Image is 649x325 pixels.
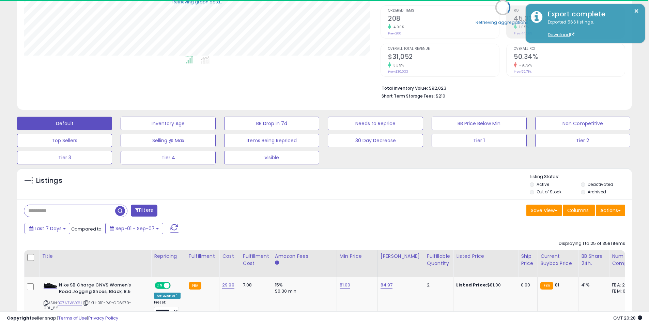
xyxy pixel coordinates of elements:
[563,205,595,216] button: Columns
[59,282,142,296] b: Nike SB Charge CNVS Women's Road Jogging Shoes, Black, 8.5
[17,117,112,130] button: Default
[535,117,630,130] button: Non Competitive
[381,253,421,260] div: [PERSON_NAME]
[222,282,234,289] a: 29.99
[581,282,604,288] div: 41%
[456,253,515,260] div: Listed Price
[224,117,319,130] button: BB Drop in 7d
[588,189,606,195] label: Archived
[588,181,613,187] label: Deactivated
[275,253,334,260] div: Amazon Fees
[131,205,157,217] button: Filters
[44,283,57,288] img: 314S5N8YDjL._SL40_.jpg
[121,134,216,147] button: Selling @ Max
[596,205,625,216] button: Actions
[71,226,103,232] span: Compared to:
[340,253,375,260] div: Min Price
[555,282,559,288] span: 81
[381,282,393,289] a: 84.97
[154,253,183,260] div: Repricing
[115,225,155,232] span: Sep-01 - Sep-07
[634,7,639,15] button: ×
[44,300,132,310] span: | SKU: 01F-RA1-CD6279-001_8.5
[328,134,423,147] button: 30 Day Decrease
[121,151,216,164] button: Tier 4
[530,174,632,180] p: Listing States:
[432,134,527,147] button: Tier 1
[548,32,574,38] a: Download
[275,288,331,294] div: $0.30 min
[537,189,561,195] label: Out of Stock
[476,19,530,25] div: Retrieving aggregations..
[540,282,553,290] small: FBA
[243,253,269,267] div: Fulfillment Cost
[612,282,634,288] div: FBA: 2
[154,300,181,315] div: Preset:
[526,205,562,216] button: Save View
[224,151,319,164] button: Visible
[105,223,163,234] button: Sep-01 - Sep-07
[540,253,575,267] div: Current Buybox Price
[88,315,118,321] a: Privacy Policy
[432,117,527,130] button: BB Price Below Min
[58,300,82,306] a: B07N7WVX61
[170,283,181,289] span: OFF
[35,225,62,232] span: Last 7 Days
[521,282,532,288] div: 0.00
[44,282,146,319] div: ASIN:
[222,253,237,260] div: Cost
[427,282,448,288] div: 2
[612,253,637,267] div: Num of Comp.
[189,253,216,260] div: Fulfillment
[581,253,606,267] div: BB Share 24h.
[36,176,62,186] h5: Listings
[275,282,331,288] div: 15%
[456,282,513,288] div: $81.00
[559,240,625,247] div: Displaying 1 to 25 of 3581 items
[521,253,535,267] div: Ship Price
[58,315,87,321] a: Terms of Use
[612,288,634,294] div: FBM: 0
[535,134,630,147] button: Tier 2
[154,293,181,299] div: Amazon AI *
[7,315,32,321] strong: Copyright
[275,260,279,266] small: Amazon Fees.
[456,282,487,288] b: Listed Price:
[17,151,112,164] button: Tier 3
[121,117,216,130] button: Inventory Age
[537,181,549,187] label: Active
[7,315,118,322] div: seller snap | |
[25,223,70,234] button: Last 7 Days
[567,207,589,214] span: Columns
[224,134,319,147] button: Items Being Repriced
[17,134,112,147] button: Top Sellers
[543,9,640,19] div: Export complete
[613,315,642,321] span: 2025-09-15 20:28 GMT
[42,253,148,260] div: Title
[243,282,267,288] div: 7.08
[189,282,201,290] small: FBA
[340,282,351,289] a: 81.00
[155,283,164,289] span: ON
[427,253,450,267] div: Fulfillable Quantity
[328,117,423,130] button: Needs to Reprice
[543,19,640,38] div: Exported 566 listings.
